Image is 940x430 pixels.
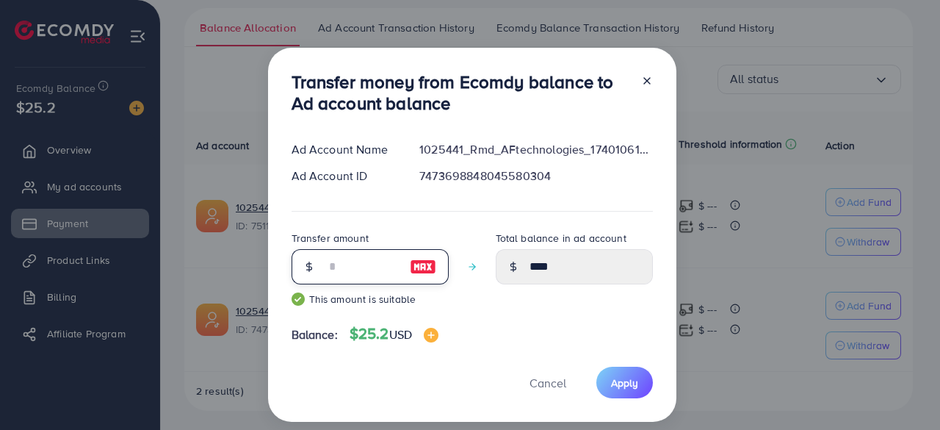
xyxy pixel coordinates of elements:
img: guide [292,293,305,306]
span: Apply [611,376,638,390]
div: 7473698848045580304 [408,168,664,184]
div: Ad Account ID [280,168,408,184]
h4: $25.2 [350,325,438,343]
div: Ad Account Name [280,141,408,158]
label: Transfer amount [292,231,369,246]
small: This amount is suitable [292,292,449,307]
button: Apply [596,367,653,398]
img: image [424,328,438,343]
span: Balance: [292,326,338,343]
h3: Transfer money from Ecomdy balance to Ad account balance [292,71,629,114]
img: image [410,258,436,276]
div: 1025441_Rmd_AFtechnologies_1740106118522 [408,141,664,158]
span: Cancel [529,375,566,391]
iframe: Chat [878,364,929,419]
button: Cancel [511,367,585,398]
span: USD [389,326,412,343]
label: Total balance in ad account [496,231,626,246]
